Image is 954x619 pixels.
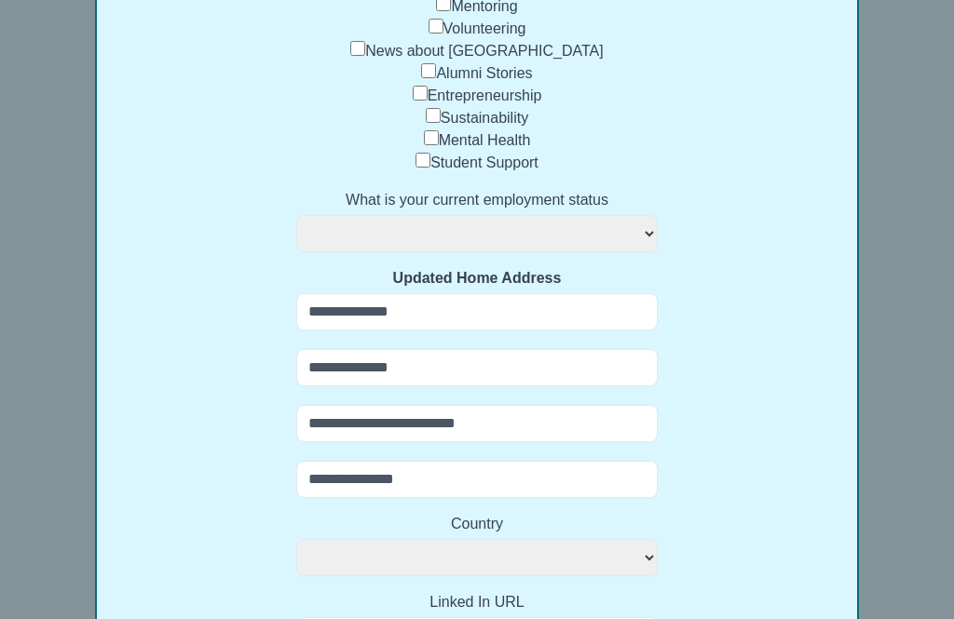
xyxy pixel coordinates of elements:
label: Volunteering [443,20,526,36]
label: Entrepreneurship [428,87,542,103]
label: Mental Health [439,132,531,148]
label: Linked In URL [296,591,658,613]
label: Sustainability [441,110,528,126]
label: News about [GEOGRAPHIC_DATA] [365,43,603,59]
label: Country [296,513,658,535]
label: Student Support [430,155,538,170]
label: Alumni Stories [436,65,532,81]
strong: Updated Home Address [393,270,562,286]
label: What is your current employment status [296,189,658,211]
